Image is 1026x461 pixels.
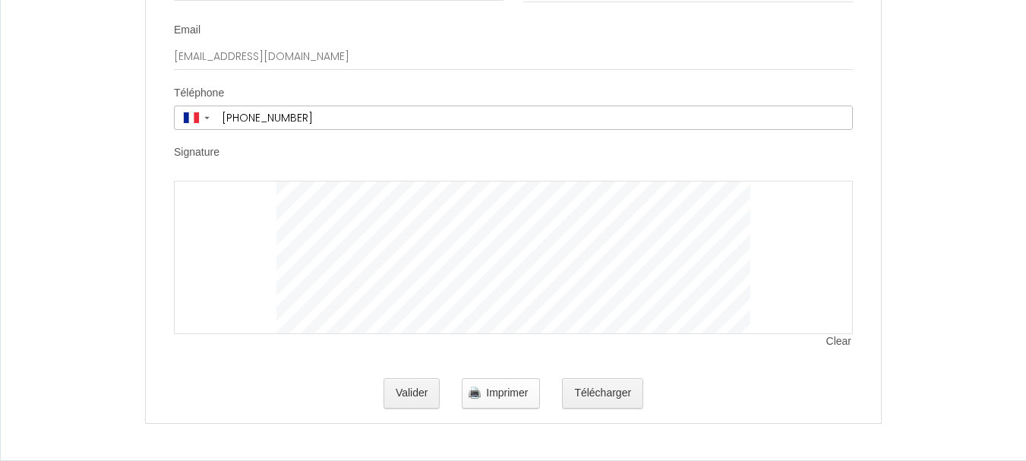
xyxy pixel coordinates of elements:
label: Email [174,23,200,38]
label: Téléphone [174,86,224,101]
span: ▼ [203,115,211,121]
label: Signature [174,145,219,160]
img: printer.png [469,387,481,399]
span: Imprimer [486,387,528,399]
input: +33 6 12 34 56 78 [216,106,852,129]
span: Clear [826,334,853,349]
button: Imprimer [462,378,540,409]
button: Télécharger [562,378,643,409]
button: Valider [384,378,440,409]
